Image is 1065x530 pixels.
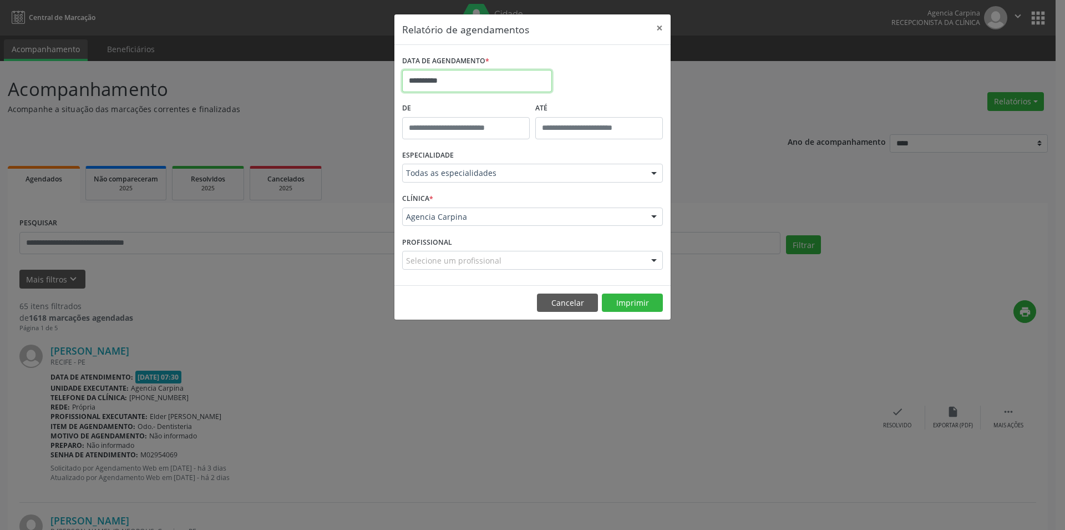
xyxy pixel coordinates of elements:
span: Agencia Carpina [406,211,640,223]
label: ATÉ [535,100,663,117]
span: Todas as especialidades [406,168,640,179]
label: De [402,100,530,117]
button: Imprimir [602,294,663,312]
button: Close [648,14,671,42]
label: PROFISSIONAL [402,234,452,251]
span: Selecione um profissional [406,255,501,266]
label: ESPECIALIDADE [402,147,454,164]
button: Cancelar [537,294,598,312]
label: CLÍNICA [402,190,433,208]
label: DATA DE AGENDAMENTO [402,53,489,70]
h5: Relatório de agendamentos [402,22,529,37]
